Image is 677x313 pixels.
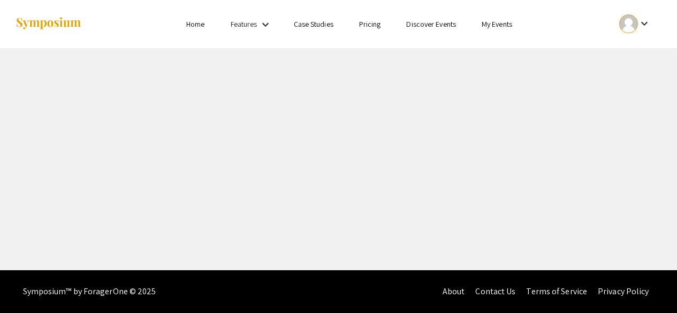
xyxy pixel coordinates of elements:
[186,19,204,29] a: Home
[482,19,512,29] a: My Events
[259,18,272,31] mat-icon: Expand Features list
[231,19,257,29] a: Features
[475,286,515,297] a: Contact Us
[23,270,156,313] div: Symposium™ by ForagerOne © 2025
[406,19,456,29] a: Discover Events
[359,19,381,29] a: Pricing
[638,17,651,30] mat-icon: Expand account dropdown
[443,286,465,297] a: About
[526,286,587,297] a: Terms of Service
[15,17,82,31] img: Symposium by ForagerOne
[598,286,649,297] a: Privacy Policy
[608,12,662,36] button: Expand account dropdown
[294,19,333,29] a: Case Studies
